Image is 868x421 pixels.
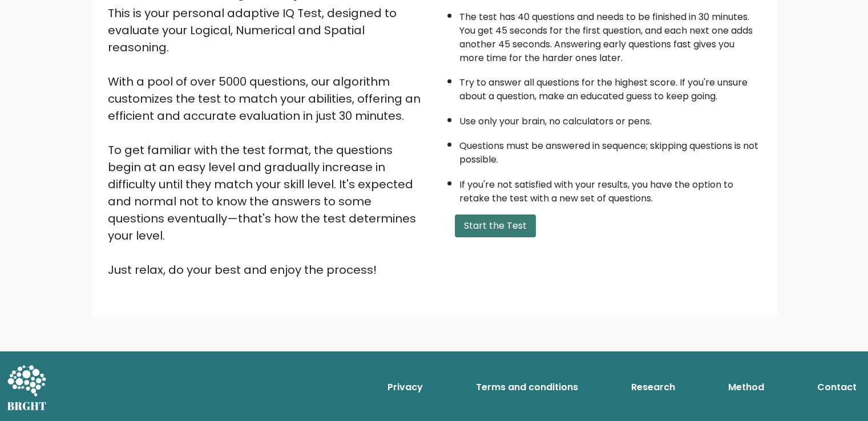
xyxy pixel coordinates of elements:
[471,376,583,399] a: Terms and conditions
[627,376,680,399] a: Research
[459,5,761,65] li: The test has 40 questions and needs to be finished in 30 minutes. You get 45 seconds for the firs...
[459,133,761,167] li: Questions must be answered in sequence; skipping questions is not possible.
[459,172,761,205] li: If you're not satisfied with your results, you have the option to retake the test with a new set ...
[455,214,536,237] button: Start the Test
[459,109,761,128] li: Use only your brain, no calculators or pens.
[813,376,861,399] a: Contact
[108,5,427,278] div: This is your personal adaptive IQ Test, designed to evaluate your Logical, Numerical and Spatial ...
[459,70,761,103] li: Try to answer all questions for the highest score. If you're unsure about a question, make an edu...
[383,376,427,399] a: Privacy
[724,376,769,399] a: Method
